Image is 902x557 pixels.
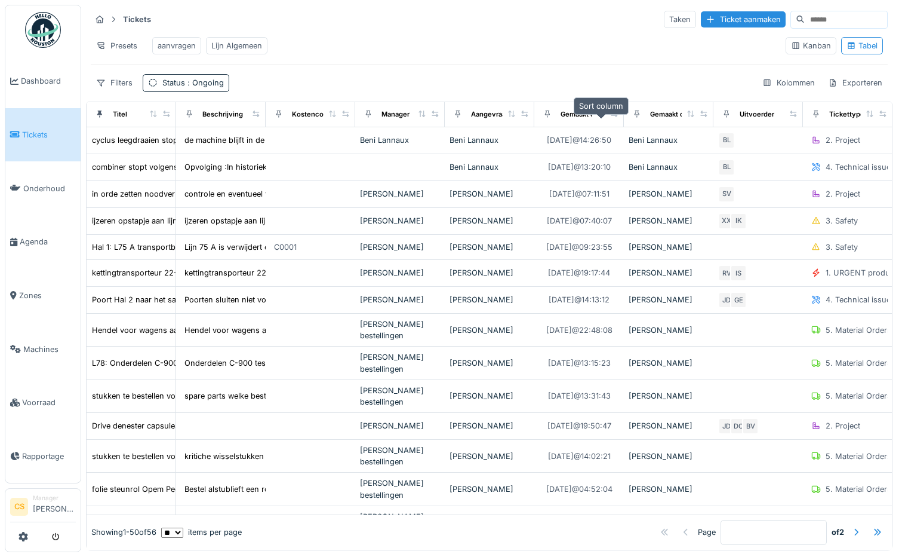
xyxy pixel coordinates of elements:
div: 4. Technical issue [826,161,891,173]
div: Manager [33,494,76,503]
div: Bestel alstublieft een rol die zich op het onde... [184,483,355,495]
div: [DATE] @ 13:31:43 [548,390,611,402]
div: Beni Lannaux [629,161,709,173]
span: Voorraad [22,397,76,408]
div: Hendel voor wagens aan IMA C-900 CC1M002705 E... [184,325,383,336]
li: CS [10,498,28,516]
div: GE [730,292,747,308]
div: stukken te bestellen voor de synkro L79 [92,390,238,402]
div: [DATE] @ 14:13:12 [549,294,609,305]
div: Ticket aanmaken [701,11,786,27]
div: C0001 [274,241,297,253]
a: Voorraad [5,376,81,430]
div: [PERSON_NAME] bestellingen [360,478,440,500]
div: [PERSON_NAME] [450,420,529,431]
div: [DATE] @ 13:20:10 [548,161,611,173]
div: Uitvoerder [740,109,774,120]
div: spare parts welke besteld moeten worden voor de... [184,390,374,402]
strong: Tickets [118,14,156,25]
div: kettingtransporteur 22- 10 uitloop 2naar 101 op... [184,267,363,278]
div: de machine blijft in de cyclus leegdraaien verd... [184,134,360,146]
div: Beni Lannaux [360,134,440,146]
span: Agenda [20,236,76,247]
div: [DATE] @ 19:50:47 [547,420,611,431]
div: BL [718,159,735,176]
div: Aangevraagd door [471,109,531,120]
div: 5. Material Orders [826,483,891,495]
div: Taken [664,11,696,28]
div: Poort Hal 2 naar het sas naar buiten [92,294,224,305]
a: Machines [5,322,81,376]
a: Tickets [5,108,81,162]
div: 2. Project [826,134,860,146]
div: [PERSON_NAME] [360,420,440,431]
div: Tickettype [829,109,864,120]
div: [DATE] @ 07:40:07 [547,215,612,227]
div: [PERSON_NAME] [629,483,709,495]
div: 5. Material Orders [826,357,891,369]
div: Lijn 75 A is verwijdert en aan de buitenkant va... [184,241,359,253]
div: XX [718,213,735,229]
div: Status [162,77,224,88]
div: combiner stopt volgens operator zonder oorzaak, hij kan gewoon starten. [92,161,361,173]
div: [PERSON_NAME] [629,267,709,278]
div: Hal 1: L75 A transportband [92,241,189,253]
div: stukken te bestellen voor BFB L79 [92,451,216,462]
div: BV [742,418,759,434]
div: [PERSON_NAME] [450,325,529,336]
div: [PERSON_NAME] bestellingen [360,511,440,534]
div: [PERSON_NAME] [629,451,709,462]
div: L78: Onderdelen C-900 test [92,357,193,369]
span: Onderhoud [23,183,76,194]
div: [PERSON_NAME] bestellingen [360,385,440,408]
div: [DATE] @ 22:48:08 [546,325,612,336]
div: [PERSON_NAME] [360,294,440,305]
div: 2. Project [826,420,860,431]
div: ijzeren opstapje aan lijn 58/53 staat los, Dit ... [184,215,351,227]
div: 5. Material Orders [826,325,891,336]
div: in orde zetten noodverlichting [92,188,201,200]
div: Gemaakt door [650,109,695,120]
a: Onderhoud [5,161,81,215]
div: [PERSON_NAME] [450,241,529,253]
div: [PERSON_NAME] [629,188,709,200]
div: [PERSON_NAME] [629,357,709,369]
div: Drive denester capsules [92,420,179,431]
div: [DATE] @ 14:02:21 [548,451,611,462]
div: Gemaakt op [561,109,599,120]
div: JD [718,292,735,308]
div: Page [698,527,716,538]
div: [PERSON_NAME] [629,325,709,336]
span: Tickets [22,129,76,140]
div: Titel [113,109,127,120]
div: [PERSON_NAME] [450,215,529,227]
div: [PERSON_NAME] [360,267,440,278]
span: : Ongoing [185,78,224,87]
span: Dashboard [21,75,76,87]
strong: of 2 [832,527,844,538]
a: Rapportage [5,430,81,483]
div: 5. Material Orders [826,451,891,462]
div: kettingtransporteur 22-10 uitloop naar 101 open niet en sluit niet [92,267,325,278]
div: [DATE] @ 07:11:51 [549,188,609,200]
div: DO [730,418,747,434]
div: [PERSON_NAME] [629,390,709,402]
div: Hendel voor wagens aan IMA C-900 [92,325,225,336]
div: [PERSON_NAME] [360,188,440,200]
div: [PERSON_NAME] [450,390,529,402]
div: [DATE] @ 04:52:04 [546,483,612,495]
div: BL [718,132,735,149]
div: [PERSON_NAME] [629,294,709,305]
div: [DATE] @ 09:23:55 [546,241,612,253]
div: Exporteren [823,74,888,91]
span: Zones [19,290,76,301]
a: CS Manager[PERSON_NAME] [10,494,76,522]
div: RV [718,265,735,281]
div: Beni Lannaux [450,134,529,146]
div: [PERSON_NAME] [450,483,529,495]
div: 5. Material Orders [826,390,891,402]
div: [PERSON_NAME] [450,451,529,462]
div: Poorten sluiten niet voldoende af waardoor inse... [184,294,367,305]
a: Agenda [5,215,81,269]
div: [PERSON_NAME] [360,241,440,253]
